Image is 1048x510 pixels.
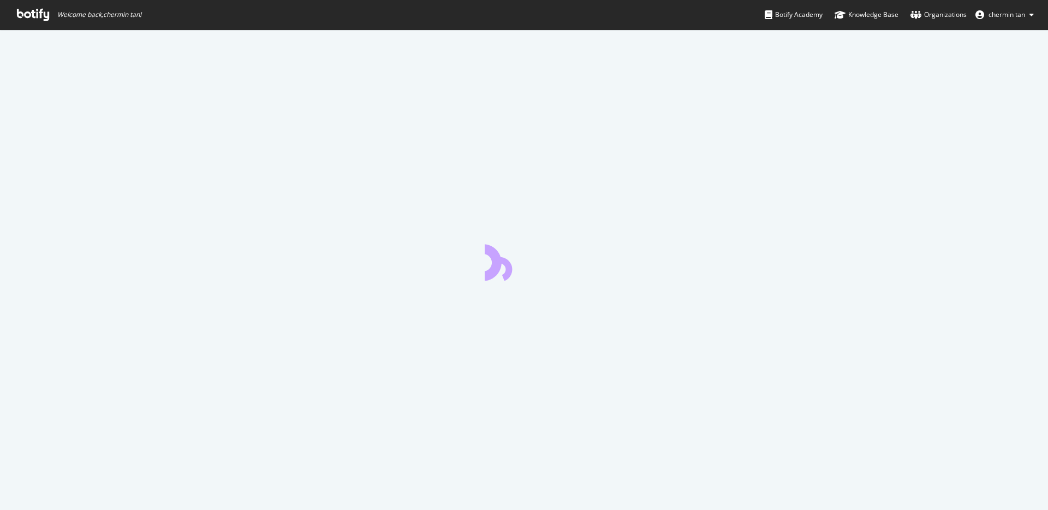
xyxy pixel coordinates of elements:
[835,9,898,20] div: Knowledge Base
[967,6,1043,23] button: chermin tan
[765,9,823,20] div: Botify Academy
[485,241,563,281] div: animation
[57,10,141,19] span: Welcome back, chermin tan !
[910,9,967,20] div: Organizations
[989,10,1025,19] span: chermin tan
